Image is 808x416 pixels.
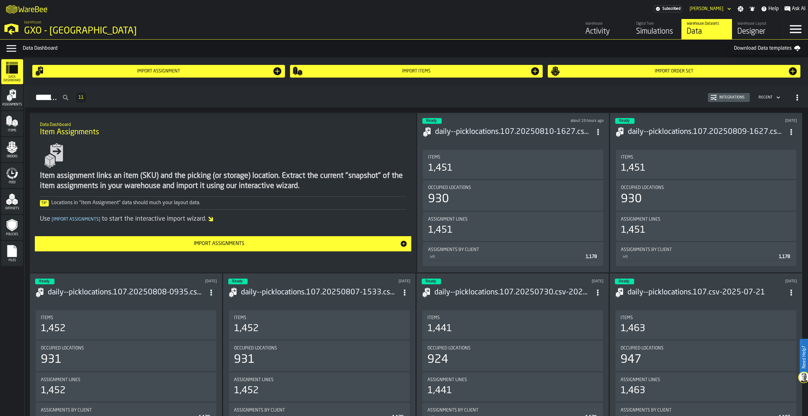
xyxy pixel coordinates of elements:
div: 1,451 [621,162,646,174]
a: link-to-/wh/i/ae0cd702-8cb1-4091-b3be-0aee77957c79/data [681,19,732,39]
div: daily--picklocations.107.20250809-1627.csv-2025-08-09 [628,127,786,137]
div: stat-Occupied Locations [615,341,796,371]
div: Import Order Set [560,69,788,74]
div: Title [427,346,598,351]
div: Title [621,408,791,413]
label: button-toggle-Settings [735,6,746,12]
span: Item Assignments [40,127,99,137]
div: Title [428,247,598,252]
span: Assignment lines [41,377,80,382]
span: Assignments by Client [621,247,672,252]
div: WB [429,255,584,259]
div: stat-Items [229,310,410,339]
span: Occupied Locations [621,346,664,351]
button: button-Import Assignments [35,236,411,251]
div: 1,451 [428,162,453,174]
span: Items [427,315,440,320]
div: Title [621,315,791,320]
li: menu Orders [1,137,23,162]
div: Title [621,185,791,190]
div: Title [41,315,211,320]
div: Import Items [303,69,530,74]
label: button-toggle-Ask AI [782,5,808,13]
div: 1,452 [234,385,259,396]
div: Title [234,346,405,351]
div: ItemListCard- [30,113,416,273]
div: Title [621,155,791,160]
span: Assignments by Client [428,247,479,252]
div: Title [427,377,598,382]
span: Items [621,155,633,160]
span: Assignments by Client [427,408,478,413]
span: Ready [619,280,629,283]
div: stat-Items [423,150,603,179]
span: Policies [1,233,23,236]
a: link-to-/wh/i/ae0cd702-8cb1-4091-b3be-0aee77957c79/feed/ [580,19,631,39]
div: stat-Assignment lines [36,372,217,401]
button: button-Import Order Set [548,65,800,78]
span: Assignment lines [621,217,660,222]
div: stat-Occupied Locations [616,180,796,211]
span: Assignments [1,103,23,106]
div: Title [427,315,598,320]
div: DropdownMenuValue-Adam Ludford [690,6,723,11]
div: Updated: 08/08/2025, 09:44:03 Created: 08/08/2025, 09:43:58 [136,279,217,284]
div: Title [428,155,598,160]
span: Import Assignments [50,217,102,222]
div: 1,452 [234,323,259,334]
div: Title [427,408,598,413]
span: Assignments by Client [621,408,672,413]
div: Title [41,377,211,382]
div: Title [234,377,405,382]
span: 1,178 [586,255,597,259]
div: 1,452 [41,323,66,334]
div: stat-Items [422,310,603,339]
div: StatList-item-WB [428,252,598,261]
h3: daily--picklocations.107.20250810-1627.csv-2025-08-10 [435,127,593,137]
div: Title [234,408,405,413]
div: Title [621,247,791,252]
h3: daily--picklocations.107.20250730.csv-2025-07-30 [434,287,592,298]
span: Assignment lines [621,377,660,382]
span: Warehouse [24,20,41,25]
div: stat-Items [615,310,796,339]
div: Warehouse [585,22,626,26]
div: Title [428,185,598,190]
span: Assignments by Client [41,408,92,413]
div: title-Item Assignments [35,118,411,141]
span: Ready [426,280,436,283]
button: button-Import assignment [32,65,285,78]
div: ItemListCard-DashboardItemContainer [417,113,609,273]
span: Items [1,129,23,132]
div: stat-Occupied Locations [36,341,217,371]
div: status-3 2 [615,118,634,124]
span: Items [621,315,633,320]
div: Title [41,346,211,351]
div: Updated: 21/07/2025, 06:29:15 Created: 21/07/2025, 06:29:08 [716,279,797,284]
div: 931 [41,353,62,366]
span: Occupied Locations [621,185,664,190]
div: Title [621,346,791,351]
div: DropdownMenuValue-4 [756,94,781,101]
div: stat-Assignment lines [422,372,603,401]
span: Assignments by Client [234,408,285,413]
div: Updated: 10/08/2025, 16:41:45 Created: 10/08/2025, 16:41:39 [523,119,604,123]
div: Simulations [636,27,676,37]
span: Ready [39,280,49,283]
span: Items [428,155,440,160]
a: link-to-/wh/i/ae0cd702-8cb1-4091-b3be-0aee77957c79/designer [732,19,783,39]
label: button-toggle-Notifications [747,6,758,12]
span: Files [1,259,23,262]
div: 930 [428,193,449,205]
li: menu Policies [1,215,23,240]
div: status-3 2 [228,279,248,284]
span: 11 [79,95,84,100]
div: stat-Assignment lines [423,212,603,241]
